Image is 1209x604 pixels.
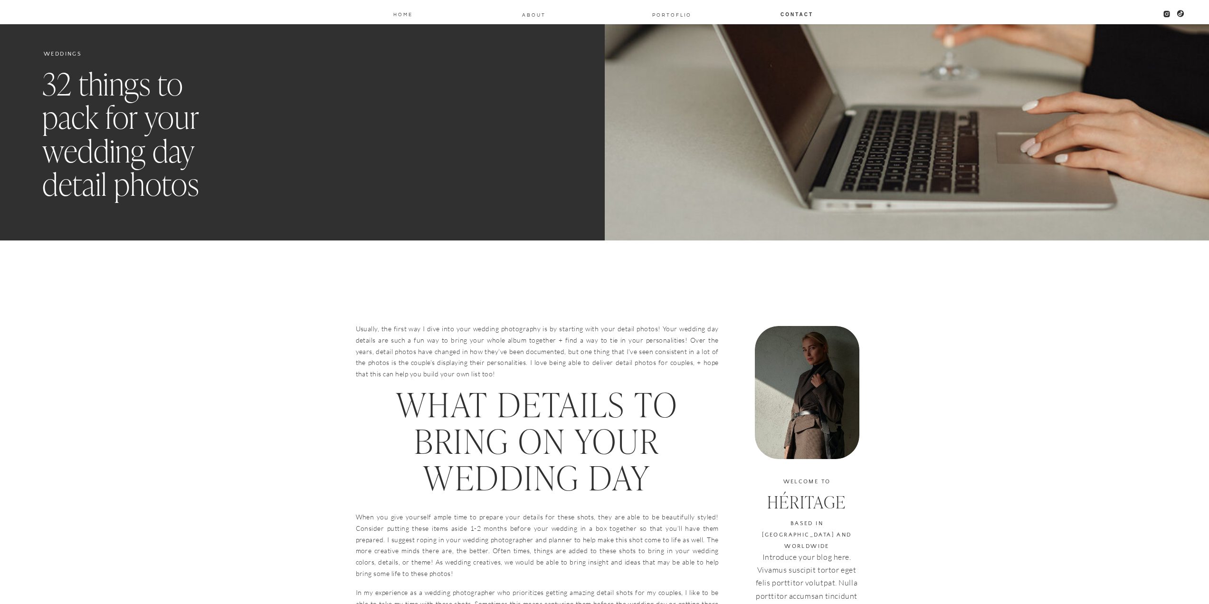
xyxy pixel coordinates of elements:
[356,387,719,497] h1: What details to bring on your wedding day
[738,493,876,513] h3: Héritage
[44,51,82,57] a: Weddings
[393,10,414,18] a: Home
[356,323,719,380] p: Usually, the first way I dive into your wedding photography is by starting with your detail photo...
[356,511,719,579] p: When you give yourself ample time to prepare your details for these shots, they are able to be be...
[755,476,859,487] h3: welcome to
[648,10,695,18] a: PORTOFLIO
[42,68,243,202] h1: 32 things to pack for your wedding day detail photos
[780,10,814,18] a: Contact
[522,10,546,18] a: About
[755,518,859,539] h3: based in [GEOGRAPHIC_DATA] and worldwide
